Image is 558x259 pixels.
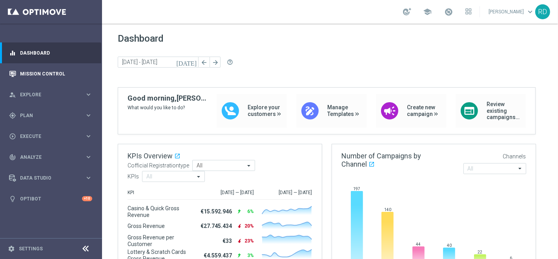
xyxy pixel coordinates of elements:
div: Dashboard [9,42,92,63]
button: equalizer Dashboard [9,50,93,56]
i: keyboard_arrow_right [85,153,92,161]
span: Explore [20,92,85,97]
div: RD [535,4,550,19]
i: person_search [9,91,16,98]
div: Analyze [9,154,85,161]
i: settings [8,245,15,252]
i: gps_fixed [9,112,16,119]
button: Data Studio keyboard_arrow_right [9,175,93,181]
i: track_changes [9,154,16,161]
a: Dashboard [20,42,92,63]
a: Optibot [20,188,82,209]
div: Mission Control [9,63,92,84]
i: keyboard_arrow_right [85,174,92,182]
button: Mission Control [9,71,93,77]
button: play_circle_outline Execute keyboard_arrow_right [9,133,93,140]
span: Plan [20,113,85,118]
i: keyboard_arrow_right [85,91,92,98]
a: Settings [19,246,43,251]
div: +10 [82,196,92,201]
div: Data Studio [9,175,85,182]
i: equalizer [9,50,16,57]
i: keyboard_arrow_right [85,132,92,140]
span: Analyze [20,155,85,160]
span: Data Studio [20,176,85,180]
div: Execute [9,133,85,140]
span: Execute [20,134,85,139]
span: school [423,7,432,16]
button: person_search Explore keyboard_arrow_right [9,92,93,98]
a: [PERSON_NAME]keyboard_arrow_down [488,6,535,18]
button: gps_fixed Plan keyboard_arrow_right [9,112,93,119]
i: lightbulb [9,195,16,202]
div: Plan [9,112,85,119]
button: lightbulb Optibot +10 [9,196,93,202]
button: track_changes Analyze keyboard_arrow_right [9,154,93,160]
span: keyboard_arrow_down [526,7,534,16]
i: play_circle_outline [9,133,16,140]
i: keyboard_arrow_right [85,112,92,119]
a: Mission Control [20,63,92,84]
div: Explore [9,91,85,98]
div: Optibot [9,188,92,209]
